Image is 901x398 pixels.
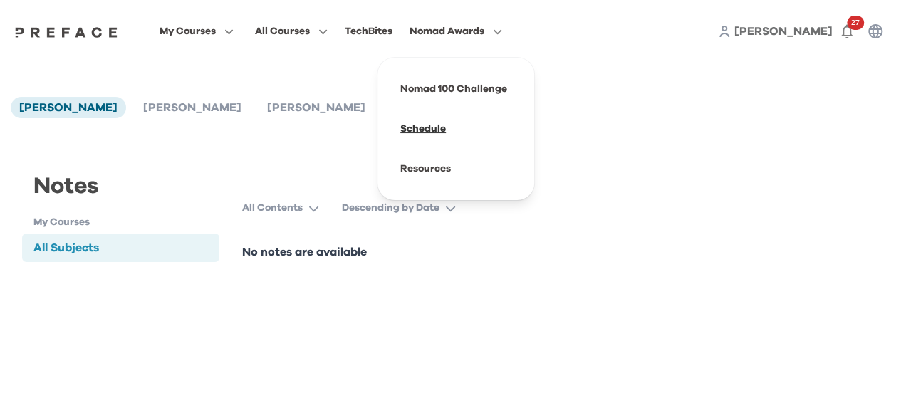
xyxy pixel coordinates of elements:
a: Schedule [400,124,446,134]
div: TechBites [345,23,392,40]
span: 27 [847,16,864,30]
div: All Subjects [33,239,99,256]
button: 27 [833,17,861,46]
span: [PERSON_NAME] [143,102,241,113]
p: Descending by Date [342,201,439,215]
img: Preface Logo [11,26,121,38]
a: Resources [400,164,451,174]
button: Descending by Date [342,195,467,221]
span: [PERSON_NAME] [734,26,833,37]
button: Nomad Awards [405,22,506,41]
p: No notes are available [242,243,660,261]
span: [PERSON_NAME] [19,102,118,113]
span: Nomad Awards [410,23,484,40]
h1: My Courses [33,215,219,230]
p: All Contents [242,201,303,215]
a: Preface Logo [11,26,121,37]
a: [PERSON_NAME] [734,23,833,40]
a: Nomad 100 Challenge [400,84,507,94]
button: All Courses [251,22,332,41]
span: All Courses [255,23,310,40]
span: My Courses [160,23,216,40]
button: My Courses [155,22,238,41]
span: [PERSON_NAME] [267,102,365,113]
div: Notes [22,169,219,215]
button: All Contents [242,195,330,221]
